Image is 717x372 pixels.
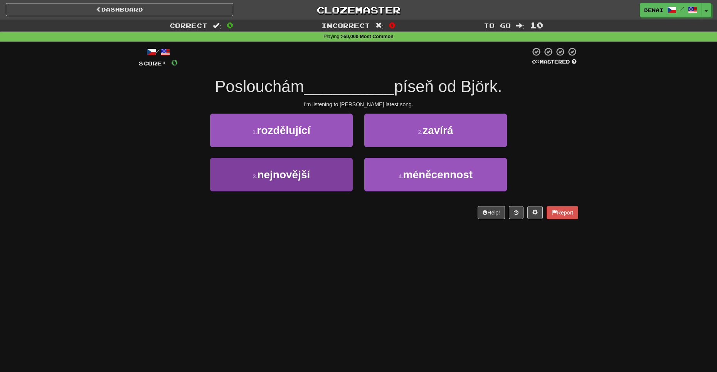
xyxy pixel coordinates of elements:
span: Correct [170,22,207,29]
button: 2.zavírá [364,114,507,147]
button: 1.rozdělující [210,114,353,147]
span: 0 [389,20,396,30]
span: 0 [227,20,233,30]
div: I'm listening to [PERSON_NAME] latest song. [139,101,578,108]
span: nejnovější [257,169,310,181]
span: : [213,22,221,29]
span: Poslouchám [215,77,304,96]
button: 3.nejnovější [210,158,353,191]
span: : [375,22,384,29]
span: Score: [139,60,167,67]
button: Report [547,206,578,219]
small: 1 . [252,129,257,135]
a: Clozemaster [245,3,472,17]
a: denai / [640,3,702,17]
span: Incorrect [321,22,370,29]
div: / [139,47,178,57]
span: 10 [530,20,543,30]
span: To go [484,22,511,29]
span: 0 % [532,59,540,65]
span: 0 [171,57,178,67]
span: píseň od Björk. [394,77,502,96]
small: 4 . [399,173,403,179]
span: zavírá [422,124,453,136]
span: __________ [304,77,394,96]
small: 3 . [253,173,258,179]
span: denai [644,7,663,13]
span: / [680,6,684,12]
button: Round history (alt+y) [509,206,523,219]
span: méněcennost [403,169,473,181]
button: Help! [478,206,505,219]
span: : [516,22,525,29]
span: rozdělující [257,124,310,136]
strong: >50,000 Most Common [341,34,394,39]
button: 4.méněcennost [364,158,507,191]
small: 2 . [418,129,422,135]
div: Mastered [530,59,578,65]
a: Dashboard [6,3,233,16]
